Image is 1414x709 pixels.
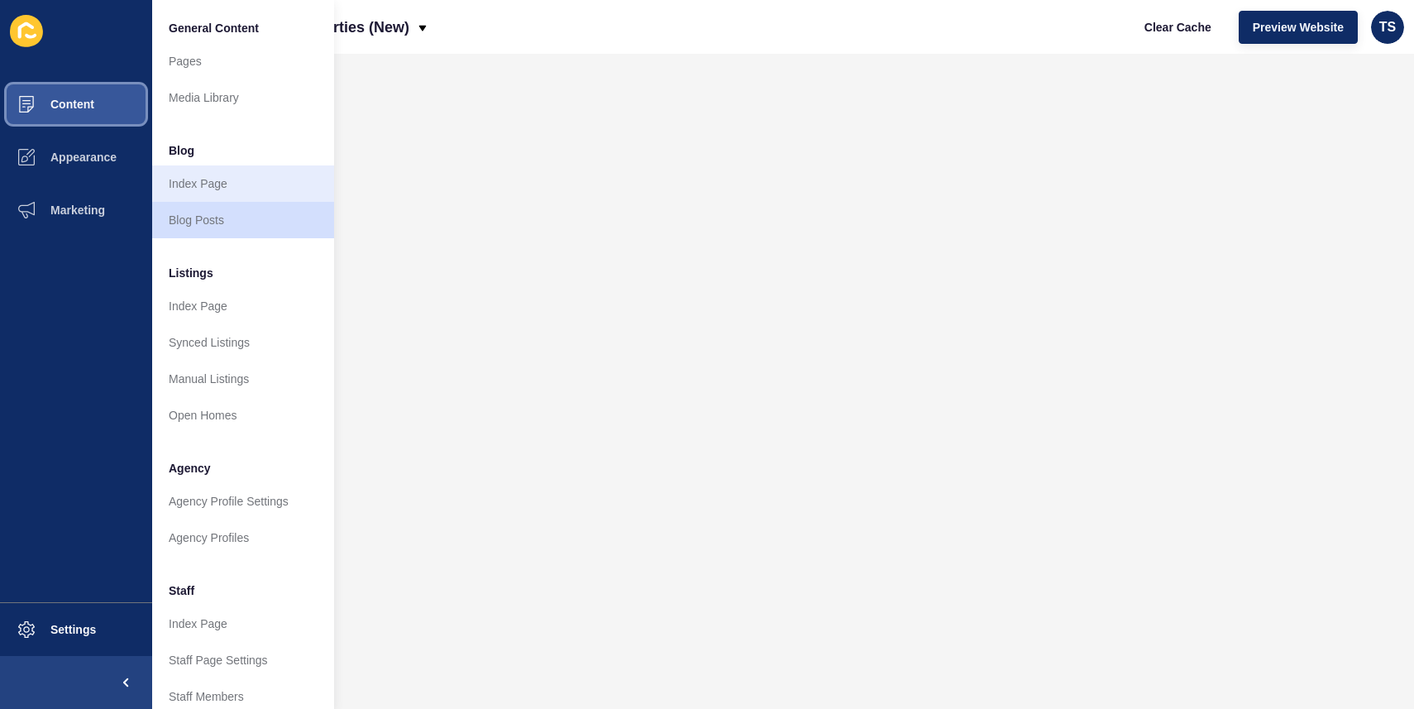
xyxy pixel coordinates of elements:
button: Preview Website [1239,11,1358,44]
a: Agency Profile Settings [152,483,334,520]
a: Index Page [152,165,334,202]
span: Listings [169,265,213,281]
span: Clear Cache [1144,19,1211,36]
a: Agency Profiles [152,520,334,556]
span: General Content [169,20,259,36]
span: Blog [169,142,194,159]
a: Staff Page Settings [152,642,334,678]
button: Clear Cache [1130,11,1225,44]
a: Blog Posts [152,202,334,238]
a: Synced Listings [152,324,334,361]
a: Manual Listings [152,361,334,397]
a: Index Page [152,606,334,642]
a: Media Library [152,79,334,116]
a: Pages [152,43,334,79]
a: Open Homes [152,397,334,434]
span: TS [1379,19,1396,36]
span: Preview Website [1253,19,1344,36]
span: Agency [169,460,211,477]
span: Staff [169,582,194,599]
a: Index Page [152,288,334,324]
